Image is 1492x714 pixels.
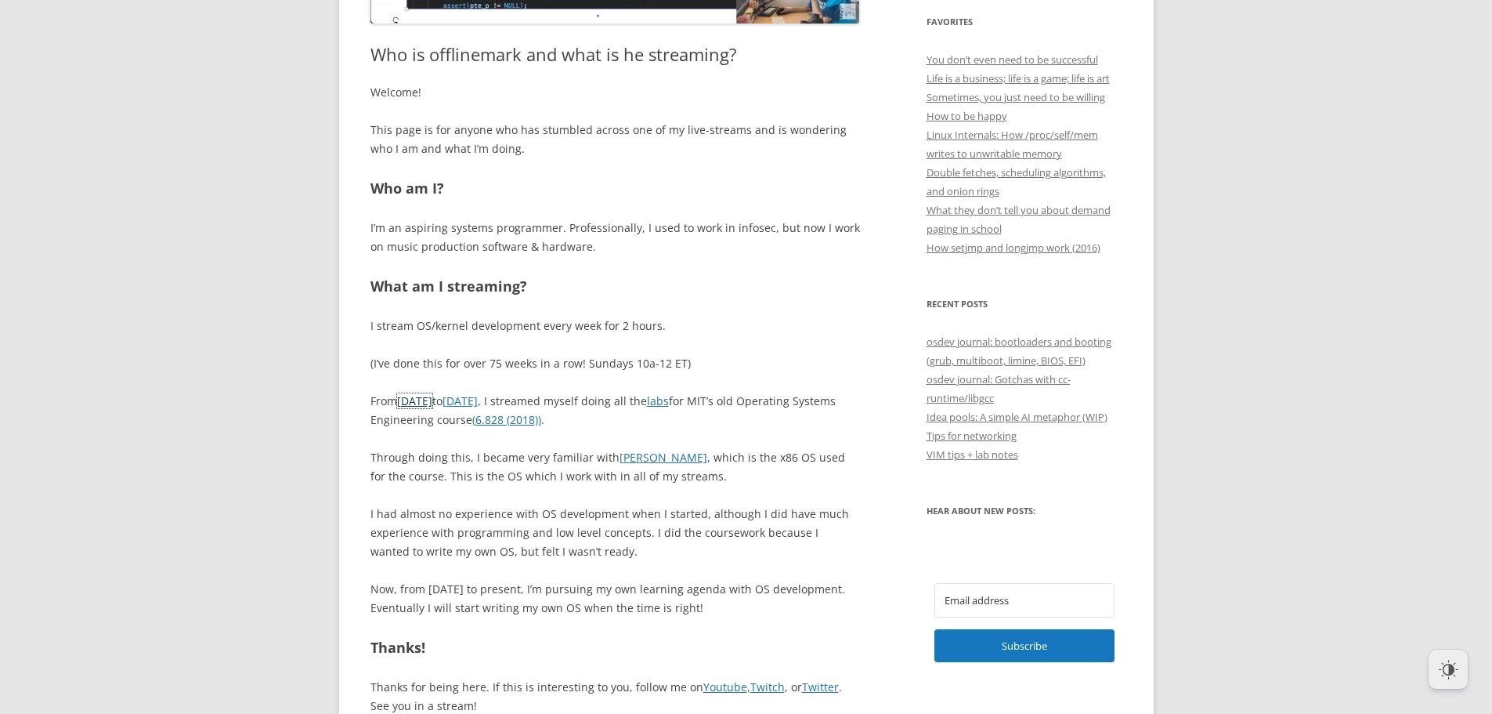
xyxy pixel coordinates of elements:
p: I’m an aspiring systems programmer. Professionally, I used to work in infosec, but now I work on ... [370,219,860,256]
a: VIM tips + lab notes [927,448,1018,462]
a: labs [647,393,669,408]
p: Welcome! [370,83,860,102]
p: I had almost no experience with OS development when I started, although I did have much experienc... [370,505,860,561]
a: [DATE] [443,393,478,408]
h3: Hear about new posts: [927,502,1122,520]
a: How to be happy [927,109,1007,123]
a: osdev journal: Gotchas with cc-runtime/libgcc [927,372,1071,405]
h2: Who am I? [370,177,860,200]
p: Now, from [DATE] to present, I’m pursuing my own learning agenda with OS development. Eventually ... [370,580,860,618]
a: Idea pools: A simple AI metaphor (WIP) [927,410,1107,424]
a: [DATE] [397,393,432,408]
a: Linux Internals: How /proc/self/mem writes to unwritable memory [927,128,1098,161]
button: Subscribe [934,629,1114,662]
a: Youtube [703,680,747,694]
a: Twitch [750,680,785,694]
a: You don’t even need to be successful [927,53,1098,67]
h3: Favorites [927,13,1122,31]
h2: Thanks! [370,636,860,659]
p: Through doing this, I became very familiar with , which is the x86 OS used for the course. This i... [370,448,860,486]
h3: Recent Posts [927,295,1122,314]
input: Email address [934,583,1114,618]
a: [PERSON_NAME] [620,450,707,465]
a: How setjmp and longjmp work (2016) [927,241,1100,255]
p: This page is for anyone who has stumbled across one of my live-streams and is wondering who I am ... [370,121,860,158]
h2: What am I streaming? [370,275,860,298]
a: Double fetches, scheduling algorithms, and onion rings [927,165,1106,198]
a: Tips for networking [927,429,1017,443]
p: (I’ve done this for over 75 weeks in a row! Sundays 10a-12 ET) [370,354,860,373]
h1: Who is offlinemark and what is he streaming? [370,44,860,64]
a: Sometimes, you just need to be willing [927,90,1105,104]
a: Life is a business; life is a game; life is art [927,71,1110,85]
p: I stream OS/kernel development every week for 2 hours. [370,317,860,335]
a: Twitter [802,680,839,694]
a: What they don’t tell you about demand paging in school [927,203,1111,236]
p: From to , I streamed myself doing all the for MIT’s old Operating Systems Engineering course . [370,392,860,429]
a: (6.828 (2018)) [472,412,541,427]
a: osdev journal: bootloaders and booting (grub, multiboot, limine, BIOS, EFI) [927,335,1111,368]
